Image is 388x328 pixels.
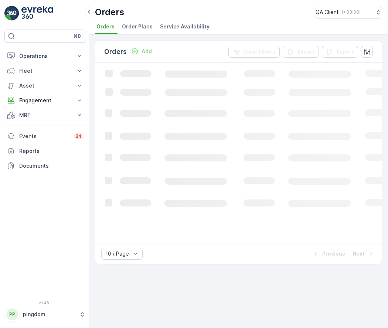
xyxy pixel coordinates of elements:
[96,23,115,30] span: Orders
[142,48,152,55] p: Add
[352,249,376,258] button: Next
[4,6,19,21] img: logo
[6,308,18,320] div: PP
[75,133,82,139] p: 34
[4,301,86,305] span: v 1.48.1
[228,46,280,58] button: Clear Filters
[4,49,86,64] button: Operations
[19,52,71,60] p: Operations
[4,158,86,173] a: Documents
[353,250,365,257] p: Next
[19,162,83,170] p: Documents
[19,82,71,89] p: Asset
[342,9,361,15] p: ( +03:00 )
[337,48,354,55] p: Import
[4,93,86,108] button: Engagement
[19,67,71,75] p: Fleet
[316,8,339,16] p: QA Client
[297,48,314,55] p: Export
[128,47,155,56] button: Add
[19,147,83,155] p: Reports
[4,64,86,78] button: Fleet
[122,23,153,30] span: Order Plans
[19,112,71,119] p: MRF
[23,311,76,318] p: pingdom
[4,129,86,144] a: Events34
[243,48,275,55] p: Clear Filters
[4,144,86,158] a: Reports
[322,46,358,58] button: Import
[104,47,127,57] p: Orders
[95,6,124,18] p: Orders
[311,249,346,258] button: Previous
[74,33,81,39] p: ⌘B
[19,133,69,140] p: Events
[316,6,382,18] button: QA Client(+03:00)
[4,108,86,123] button: MRF
[4,307,86,322] button: PPpingdom
[160,23,210,30] span: Service Availability
[19,97,71,104] p: Engagement
[21,6,53,21] img: logo_light-DOdMpM7g.png
[4,78,86,93] button: Asset
[283,46,319,58] button: Export
[322,250,345,257] p: Previous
